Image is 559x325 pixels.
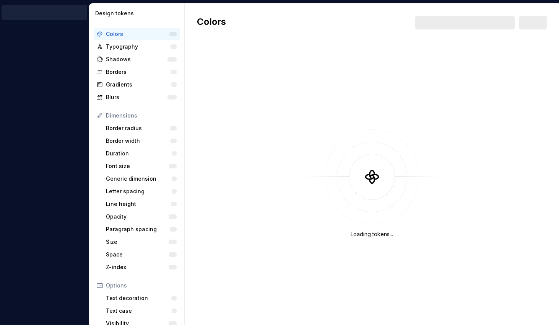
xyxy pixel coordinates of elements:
div: Loading tokens... [351,230,393,238]
a: Generic dimension [103,173,180,185]
div: Font size [106,162,169,170]
a: Colors [94,28,180,40]
div: Border width [106,137,171,145]
a: Opacity [103,211,180,223]
div: Shadows [106,56,167,63]
div: Borders [106,68,171,76]
div: Gradients [106,81,171,88]
a: Paragraph spacing [103,223,180,235]
div: Generic dimension [106,175,172,183]
a: Borders [94,66,180,78]
div: Z-index [106,263,169,271]
a: Gradients [94,78,180,91]
a: Blurs [94,91,180,103]
div: Dimensions [106,112,177,119]
a: Text decoration [103,292,180,304]
h2: Colors [197,16,226,29]
div: Space [106,251,169,258]
a: Duration [103,147,180,160]
div: Text case [106,307,172,315]
div: Size [106,238,169,246]
div: Opacity [106,213,169,220]
div: Design tokens [95,10,181,17]
div: Duration [106,150,172,157]
div: Text decoration [106,294,171,302]
div: Blurs [106,93,167,101]
div: Line height [106,200,171,208]
a: Border width [103,135,180,147]
div: Colors [106,30,169,38]
a: Size [103,236,180,248]
div: Paragraph spacing [106,225,170,233]
div: Typography [106,43,171,51]
a: Z-index [103,261,180,273]
a: Text case [103,305,180,317]
div: Border radius [106,124,170,132]
a: Border radius [103,122,180,134]
a: Letter spacing [103,185,180,198]
a: Line height [103,198,180,210]
a: Shadows [94,53,180,65]
a: Typography [94,41,180,53]
a: Font size [103,160,180,172]
div: Letter spacing [106,188,172,195]
div: Options [106,282,177,289]
a: Space [103,248,180,261]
